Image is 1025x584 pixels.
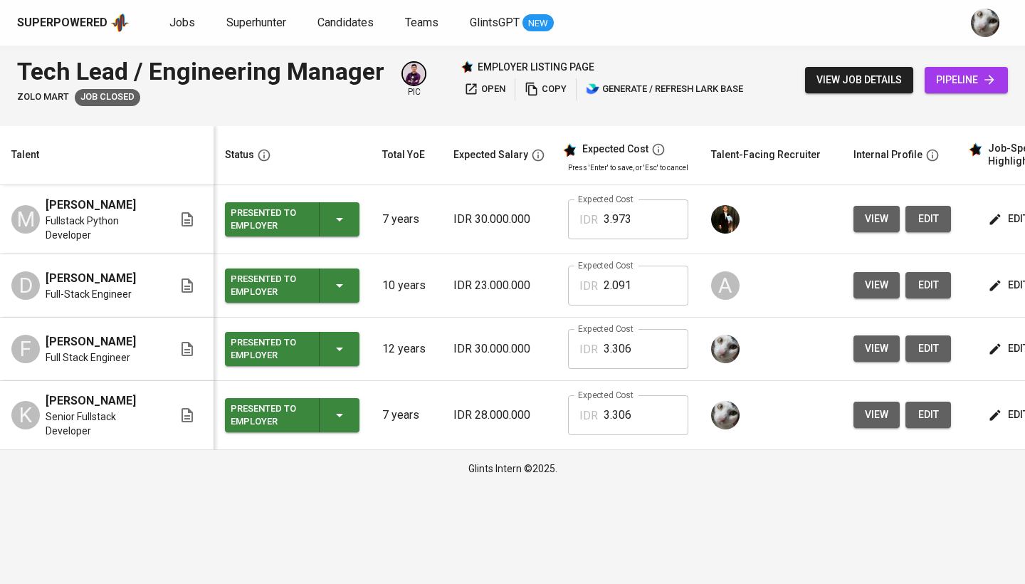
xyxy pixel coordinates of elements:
span: Superhunter [226,16,286,29]
img: erwin@glints.com [403,63,425,85]
button: view [853,206,900,232]
button: view [853,272,900,298]
a: Superhunter [226,14,289,32]
p: 10 years [382,277,431,294]
div: Talent [11,146,39,164]
span: view [865,340,888,358]
div: Expected Salary [453,146,528,164]
button: Presented to Employer [225,268,359,303]
a: Superpoweredapp logo [17,12,130,33]
div: Total YoE [382,146,425,164]
button: view [853,335,900,362]
span: Zolo Mart [17,90,69,104]
button: copy [521,78,570,100]
span: copy [525,81,567,98]
button: view [853,402,900,428]
span: Full Stack Engineer [46,350,130,365]
p: 7 years [382,211,431,228]
img: Glints Star [461,61,473,73]
span: Candidates [317,16,374,29]
span: GlintsGPT [470,16,520,29]
span: Senior Fullstack Developer [46,410,156,438]
div: Status [225,146,254,164]
p: 7 years [382,407,431,424]
button: Presented to Employer [225,202,359,236]
span: Fullstack Python Developer [46,214,156,242]
div: K [11,401,40,429]
span: edit [917,406,940,424]
a: Jobs [169,14,198,32]
div: Talent-Facing Recruiter [711,146,821,164]
img: app logo [110,12,130,33]
img: glints_star.svg [562,143,577,157]
p: IDR 30.000.000 [453,340,545,358]
span: Teams [405,16,438,29]
p: IDR [579,341,598,358]
a: pipeline [925,67,1008,93]
img: tharisa.rizky@glints.com [711,401,740,429]
p: 12 years [382,340,431,358]
img: ridlo@glints.com [711,205,740,234]
div: M [11,205,40,234]
span: Job Closed [75,90,140,104]
img: lark [586,82,600,96]
span: [PERSON_NAME] [46,333,136,350]
img: tharisa.rizky@glints.com [971,9,999,37]
span: view [865,210,888,228]
p: IDR 28.000.000 [453,407,545,424]
span: [PERSON_NAME] [46,270,136,287]
button: edit [905,402,951,428]
span: Full-Stack Engineer [46,287,132,301]
p: IDR [579,278,598,295]
button: Presented to Employer [225,332,359,366]
p: employer listing page [478,60,594,74]
span: [PERSON_NAME] [46,197,136,214]
span: view job details [816,71,902,89]
span: [PERSON_NAME] [46,392,136,410]
span: pipeline [936,71,997,89]
div: Presented to Employer [231,270,307,301]
button: edit [905,272,951,298]
div: A [711,271,740,300]
span: edit [917,210,940,228]
span: open [464,81,505,98]
span: Jobs [169,16,195,29]
div: Client fulfilled job using internal hiring [75,89,140,106]
span: edit [917,276,940,294]
img: glints_star.svg [968,142,982,157]
div: Tech Lead / Engineering Manager [17,54,384,89]
span: edit [917,340,940,358]
span: generate / refresh lark base [586,81,743,98]
a: GlintsGPT NEW [470,14,554,32]
button: edit [905,206,951,232]
button: edit [905,335,951,362]
button: lark generate / refresh lark base [582,78,747,100]
div: F [11,335,40,363]
a: Teams [405,14,441,32]
span: NEW [522,16,554,31]
div: Presented to Employer [231,204,307,235]
a: Candidates [317,14,377,32]
span: view [865,276,888,294]
div: D [11,271,40,300]
button: Presented to Employer [225,398,359,432]
p: Press 'Enter' to save, or 'Esc' to cancel [568,162,688,173]
p: IDR [579,407,598,424]
button: open [461,78,509,100]
span: view [865,406,888,424]
div: Internal Profile [853,146,922,164]
p: IDR 30.000.000 [453,211,545,228]
img: tharisa.rizky@glints.com [711,335,740,363]
button: view job details [805,67,913,93]
div: Expected Cost [582,143,648,156]
div: pic [401,61,426,98]
p: IDR [579,212,598,229]
div: Presented to Employer [231,400,307,431]
div: Superpowered [17,15,107,31]
div: Presented to Employer [231,333,307,365]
